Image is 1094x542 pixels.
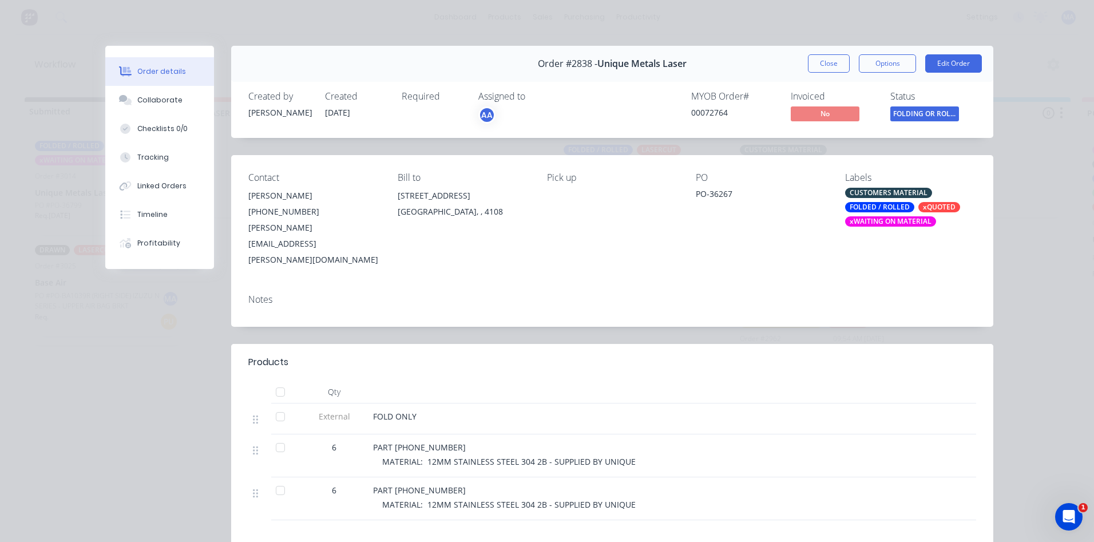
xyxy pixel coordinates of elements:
span: 6 [332,441,336,453]
div: FOLDED / ROLLED [845,202,914,212]
button: Profitability [105,229,214,258]
div: [STREET_ADDRESS] [398,188,529,204]
span: 1 [1079,503,1088,512]
div: Checklists 0/0 [137,124,188,134]
div: Required [402,91,465,102]
div: CUSTOMERS MATERIAL [845,188,932,198]
div: 00072764 [691,106,777,118]
span: MATERIAL: 12MM STAINLESS STEEL 304 2B - SUPPLIED BY UNIQUE [382,499,636,510]
span: [DATE] [325,107,350,118]
button: Order details [105,57,214,86]
div: Pick up [547,172,678,183]
span: PART [PHONE_NUMBER] [373,485,466,496]
div: Profitability [137,238,180,248]
span: MATERIAL: 12MM STAINLESS STEEL 304 2B - SUPPLIED BY UNIQUE [382,456,636,467]
div: Bill to [398,172,529,183]
div: MYOB Order # [691,91,777,102]
button: Close [808,54,850,73]
div: [PERSON_NAME] [248,188,379,204]
div: Order details [137,66,186,77]
button: AA [478,106,496,124]
button: Linked Orders [105,172,214,200]
div: Created [325,91,388,102]
button: Timeline [105,200,214,229]
span: 6 [332,484,336,496]
span: External [304,410,364,422]
span: Order #2838 - [538,58,597,69]
button: Checklists 0/0 [105,114,214,143]
div: Labels [845,172,976,183]
div: Contact [248,172,379,183]
div: [GEOGRAPHIC_DATA], , 4108 [398,204,529,220]
div: [PERSON_NAME][PHONE_NUMBER][PERSON_NAME][EMAIL_ADDRESS][PERSON_NAME][DOMAIN_NAME] [248,188,379,268]
div: Tracking [137,152,169,163]
div: PO [696,172,827,183]
div: Invoiced [791,91,877,102]
button: Tracking [105,143,214,172]
div: Collaborate [137,95,183,105]
span: No [791,106,859,121]
div: Assigned to [478,91,593,102]
button: FOLDING OR ROLL... [890,106,959,124]
div: xQUOTED [918,202,960,212]
div: [STREET_ADDRESS][GEOGRAPHIC_DATA], , 4108 [398,188,529,224]
div: Created by [248,91,311,102]
div: [PERSON_NAME] [248,106,311,118]
button: Edit Order [925,54,982,73]
span: FOLD ONLY [373,411,417,422]
div: Status [890,91,976,102]
div: xWAITING ON MATERIAL [845,216,936,227]
div: Notes [248,294,976,305]
span: Unique Metals Laser [597,58,687,69]
button: Collaborate [105,86,214,114]
div: PO-36267 [696,188,827,204]
div: Timeline [137,209,168,220]
span: PART [PHONE_NUMBER] [373,442,466,453]
div: [PHONE_NUMBER] [248,204,379,220]
div: Linked Orders [137,181,187,191]
span: FOLDING OR ROLL... [890,106,959,121]
button: Options [859,54,916,73]
iframe: Intercom live chat [1055,503,1083,531]
div: Products [248,355,288,369]
div: [PERSON_NAME][EMAIL_ADDRESS][PERSON_NAME][DOMAIN_NAME] [248,220,379,268]
div: Qty [300,381,368,403]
